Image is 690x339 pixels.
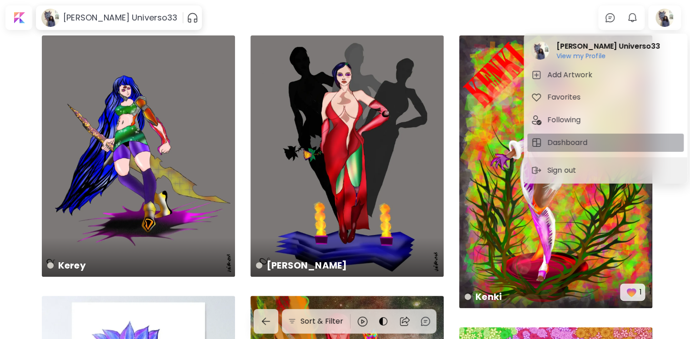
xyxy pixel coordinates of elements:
[531,137,542,148] img: tab
[547,92,583,103] h5: Favorites
[547,70,595,80] h5: Add Artwork
[556,52,660,60] h6: View my Profile
[531,92,542,103] img: tab
[527,161,582,179] button: sign-outSign out
[547,165,579,176] p: Sign out
[547,137,590,148] h5: Dashboard
[531,165,542,176] img: sign-out
[531,115,542,125] img: tab
[556,41,660,52] h2: [PERSON_NAME] Universo33
[547,115,583,125] h5: Following
[531,70,542,80] img: tab
[527,111,684,129] button: tabFollowing
[527,66,684,84] button: tabAdd Artwork
[527,134,684,152] button: tabDashboard
[527,88,684,106] button: tabFavorites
